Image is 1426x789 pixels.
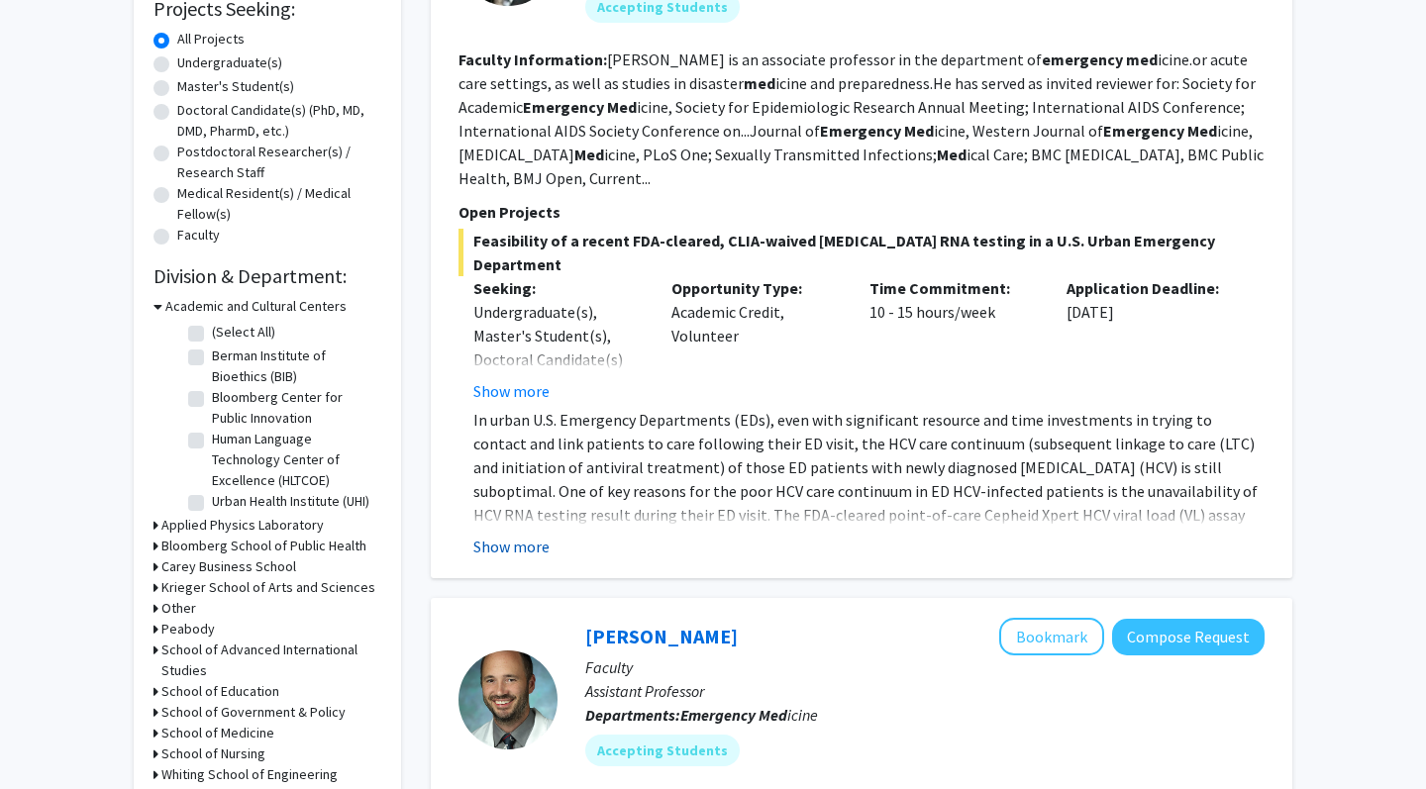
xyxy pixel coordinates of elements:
[165,296,347,317] h3: Academic and Cultural Centers
[820,121,901,141] b: Emergency
[15,700,84,774] iframe: Chat
[473,408,1265,574] p: In urban U.S. Emergency Departments (EDs), even with significant resource and time investments in...
[458,49,607,69] b: Faculty Information:
[177,225,220,246] label: Faculty
[585,655,1265,679] p: Faculty
[161,681,279,702] h3: School of Education
[1187,121,1217,141] b: Med
[999,618,1104,655] button: Add Jeremiah Hinson to Bookmarks
[473,300,642,419] div: Undergraduate(s), Master's Student(s), Doctoral Candidate(s) (PhD, MD, DMD, PharmD, etc.)
[574,145,604,164] b: Med
[212,345,376,387] label: Berman Institute of Bioethics (BIB)
[177,142,381,183] label: Postdoctoral Researcher(s) / Research Staff
[680,705,756,725] b: Emergency
[744,73,775,93] b: med
[1126,49,1158,69] b: med
[869,276,1038,300] p: Time Commitment:
[585,735,740,766] mat-chip: Accepting Students
[161,640,381,681] h3: School of Advanced International Studies
[1042,49,1123,69] b: emergency
[657,276,855,403] div: Academic Credit, Volunteer
[212,387,376,429] label: Bloomberg Center for Public Innovation
[161,556,296,577] h3: Carey Business School
[1067,276,1235,300] p: Application Deadline:
[458,49,1264,188] fg-read-more: [PERSON_NAME] is an associate professor in the department of icine.or acute care settings, as wel...
[161,536,366,556] h3: Bloomberg School of Public Health
[607,97,637,117] b: Med
[458,229,1265,276] span: Feasibility of a recent FDA-cleared, CLIA-waived [MEDICAL_DATA] RNA testing in a U.S. Urban Emerg...
[1103,121,1184,141] b: Emergency
[473,276,642,300] p: Seeking:
[161,702,346,723] h3: School of Government & Policy
[161,577,375,598] h3: Krieger School of Arts and Sciences
[161,743,265,764] h3: School of Nursing
[855,276,1053,403] div: 10 - 15 hours/week
[177,76,294,97] label: Master's Student(s)
[680,705,818,725] span: icine
[161,764,338,785] h3: Whiting School of Engineering
[161,619,215,640] h3: Peabody
[153,264,381,288] h2: Division & Department:
[523,97,604,117] b: Emergency
[177,29,245,49] label: All Projects
[177,52,282,73] label: Undergraduate(s)
[212,491,369,512] label: Urban Health Institute (UHI)
[161,598,196,619] h3: Other
[759,705,787,725] b: Med
[937,145,967,164] b: Med
[473,379,550,403] button: Show more
[212,322,275,343] label: (Select All)
[473,535,550,558] button: Show more
[177,100,381,142] label: Doctoral Candidate(s) (PhD, MD, DMD, PharmD, etc.)
[904,121,934,141] b: Med
[585,679,1265,703] p: Assistant Professor
[458,200,1265,224] p: Open Projects
[161,515,324,536] h3: Applied Physics Laboratory
[177,183,381,225] label: Medical Resident(s) / Medical Fellow(s)
[1052,276,1250,403] div: [DATE]
[585,705,680,725] b: Departments:
[1112,619,1265,655] button: Compose Request to Jeremiah Hinson
[585,624,738,648] a: [PERSON_NAME]
[161,723,274,743] h3: School of Medicine
[671,276,840,300] p: Opportunity Type:
[212,429,376,491] label: Human Language Technology Center of Excellence (HLTCOE)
